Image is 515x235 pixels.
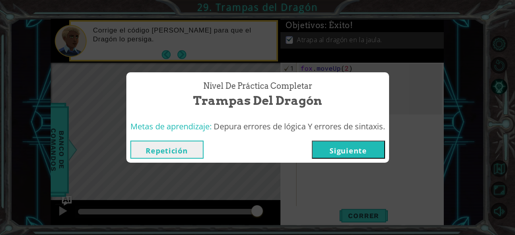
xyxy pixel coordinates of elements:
button: Repetición [130,141,204,159]
span: Trampas del Dragón [193,92,322,109]
span: Nivel de Práctica Completar [203,80,312,92]
span: Depura errores de lógica Y errores de sintaxis. [214,121,385,132]
span: Metas de aprendizaje: [130,121,212,132]
button: Siguiente [312,141,385,159]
